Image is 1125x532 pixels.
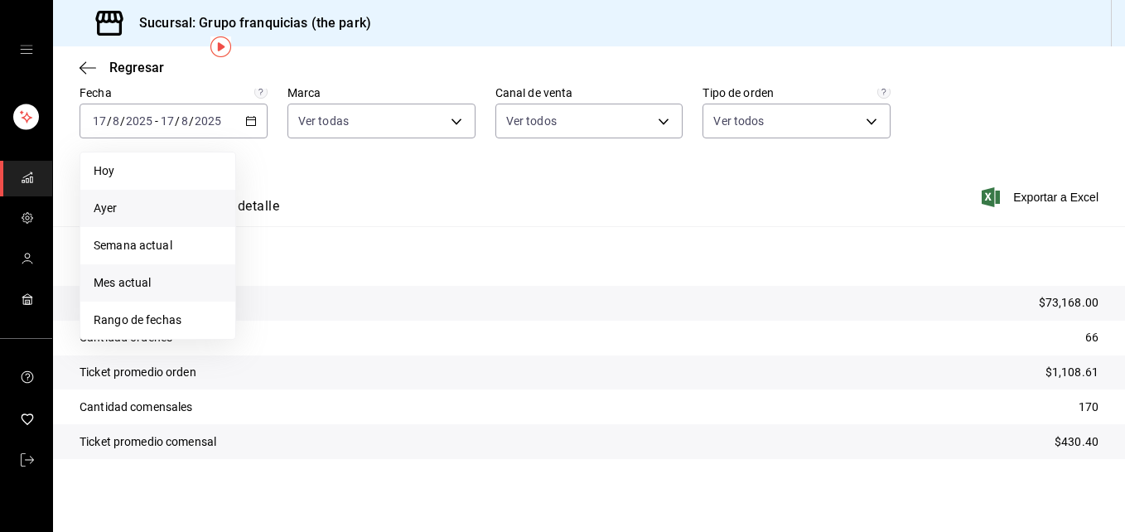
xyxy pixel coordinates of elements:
p: $1,108.61 [1045,364,1098,381]
button: Ver detalle [214,198,279,226]
span: Ver todos [713,113,764,129]
span: Semana actual [94,237,222,254]
span: Rango de fechas [94,312,222,329]
button: Regresar [80,60,164,75]
span: Ver todos [506,113,557,129]
p: Cantidad comensales [80,399,193,416]
input: -- [92,114,107,128]
button: open drawer [20,43,33,56]
label: Tipo de orden [703,87,891,99]
p: $430.40 [1055,433,1098,451]
span: Mes actual [94,274,222,292]
input: ---- [125,114,153,128]
input: -- [181,114,189,128]
svg: Información delimitada a máximo 62 días. [254,85,268,99]
span: / [175,114,180,128]
input: -- [112,114,120,128]
span: Ver todas [298,113,349,129]
span: Regresar [109,60,164,75]
label: Canal de venta [495,87,683,99]
svg: Todas las órdenes contabilizan 1 comensal a excepción de órdenes de mesa con comensales obligator... [877,85,891,99]
input: -- [160,114,175,128]
span: / [189,114,194,128]
input: ---- [194,114,222,128]
p: Ticket promedio comensal [80,433,216,451]
h3: Sucursal: Grupo franquicias (the park) [126,13,371,33]
label: Marca [287,87,476,99]
img: Tooltip marker [210,36,231,57]
p: 66 [1085,329,1098,346]
span: Hoy [94,162,222,180]
span: / [120,114,125,128]
label: Fecha [80,87,268,99]
p: 170 [1079,399,1098,416]
p: Ticket promedio orden [80,364,196,381]
span: Ayer [94,200,222,217]
span: / [107,114,112,128]
p: $73,168.00 [1039,294,1098,312]
p: Resumen [80,246,1098,266]
span: - [155,114,158,128]
button: Exportar a Excel [985,187,1098,207]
